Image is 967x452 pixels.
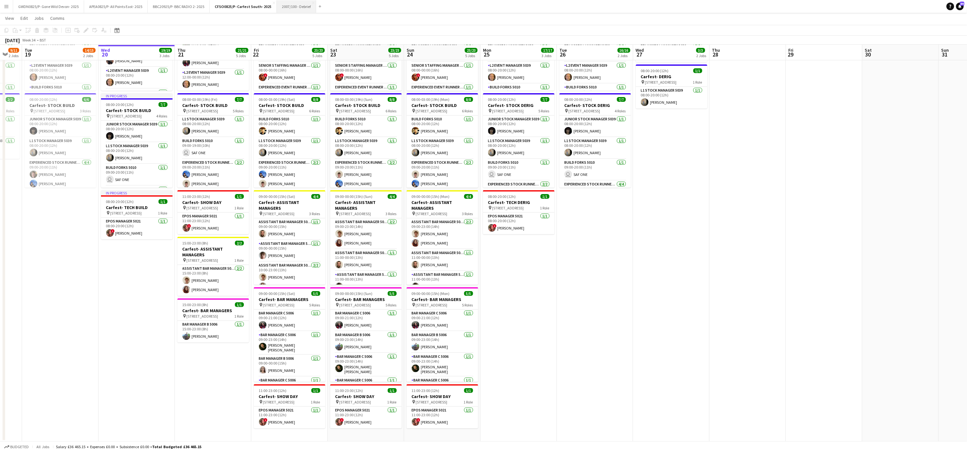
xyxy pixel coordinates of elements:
div: 08:00-20:00 (12h)1/1Carfest- DERIG [STREET_ADDRESS]1 RoleL1 Stock Manager 50391/108:00-20:00 (12h... [636,64,707,109]
span: 6 Roles [386,109,397,113]
div: 15:00-23:00 (8h)2/2Carfest- ASSISTANT MANAGERS [STREET_ADDRESS]1 RoleAssistant Bar Manager 50062/... [177,237,249,296]
h3: Carfest- STOCK BUILD [254,102,325,108]
span: Mon [483,47,491,53]
span: 3 Roles [80,109,91,113]
h3: Carfest- BAR MANAGERS [254,297,325,302]
span: 23 [329,51,337,58]
span: Thu [177,47,185,53]
app-card-role: Senior Staffing Manager 50391/108:00-00:00 (16h)![PERSON_NAME] [254,62,325,84]
app-card-role: L2 Event Manager 50391/112:00-00:00 (12h)[PERSON_NAME] [177,69,249,91]
h3: Carfest- TECH DERIG [483,200,555,205]
span: [STREET_ADDRESS] [492,206,524,210]
app-card-role: Experienced Event Runner 50121/109:00-21:00 (12h) [254,84,325,105]
span: 4 Roles [157,114,168,118]
app-job-card: 09:00-00:00 (15h) (Mon)5/5Carfest- BAR MANAGERS [STREET_ADDRESS]5 RolesBar Manager C 50061/109:00... [407,287,478,382]
span: 17/17 [541,48,554,53]
app-card-role: Assistant Bar Manager 50062/209:00-23:00 (14h)[PERSON_NAME][PERSON_NAME] [330,218,402,249]
h3: Carfest- STOCK DERIG [483,102,555,108]
span: Sun [941,47,949,53]
app-card-role: Assistant Bar Manager 50061/111:00-00:00 (13h)[PERSON_NAME] [330,249,402,271]
span: Wed [636,47,644,53]
app-card-role: L1 Stock Manager 50391/108:00-20:00 (12h)[PERSON_NAME] [407,137,478,159]
app-card-role: EPOS Manager 50211/111:00-23:00 (12h)![PERSON_NAME] [330,407,402,428]
span: 09:00-00:00 (15h) (Sun) [335,194,373,199]
button: Budgeted [3,443,30,450]
app-card-role: Build Forks 50101/108:00-20:00 (12h)[PERSON_NAME] [407,116,478,137]
app-job-card: 11:00-23:00 (12h)1/1Carfest- SHOW DAY [STREET_ADDRESS]1 RoleEPOS Manager 50211/111:00-23:00 (12h)... [254,384,325,428]
app-card-role: Build Forks 50101/109:00-19:00 (10h) SAF ONE [177,137,249,159]
app-job-card: 09:00-00:00 (15h) (Sun)5/5Carfest- BAR MANAGERS [STREET_ADDRESS]5 RolesBar Manager C 50061/109:00... [330,287,402,382]
span: [STREET_ADDRESS] [416,109,448,113]
div: [DATE] [5,37,20,43]
h3: Carfest- ASSISTANT MANAGERS [407,200,478,211]
app-job-card: 09:00-00:00 (15h) (Sat)4/4Carfest- ASSISTANT MANAGERS [STREET_ADDRESS]3 RolesAssistant Bar Manage... [254,190,325,285]
app-job-card: 08:00-20:00 (12h)7/7Carfest- STOCK DERIG [STREET_ADDRESS]5 RolesJunior Stock Manager 50391/108:00... [483,93,555,188]
span: 19 [24,51,32,58]
h3: Carfest- ASSISTANT MANAGERS [254,200,325,211]
span: 8/8 [311,97,320,102]
app-card-role: Bar Manager B 50061/115:00-23:00 (8h)[PERSON_NAME] [177,321,249,343]
span: 1 Role [693,80,702,85]
span: 6 Roles [462,109,473,113]
app-card-role: Experienced Event Runner 50121/109:00-21:00 (12h) [407,84,478,105]
span: 3 Roles [462,211,473,216]
span: Jobs [34,15,44,21]
h3: Carfest- STOCK BUILD [177,102,249,108]
div: 08:00-03:00 (19h) (Fri)7/7Carfest- STOCK BUILD [STREET_ADDRESS]5 RolesL1 Stock Manager 50391/108:... [177,93,249,188]
app-card-role: Bar Manager C 50061/109:00-23:00 (14h)[PERSON_NAME] [PERSON_NAME] [407,353,478,377]
span: 8/8 [388,97,397,102]
h3: Carfest- STOCK BUILD [101,108,173,113]
div: 08:00-03:00 (19h) (Sat)8/8Carfest- STOCK BUILD [STREET_ADDRESS]6 RolesBuild Forks 50101/108:00-20... [254,93,325,188]
app-card-role: Bar Manager C 50061/1 [407,377,478,398]
span: 5 Roles [539,109,550,113]
span: 09:00-00:00 (15h) (Sat) [259,291,295,296]
div: 09:00-00:00 (15h) (Sun)4/4Carfest- ASSISTANT MANAGERS [STREET_ADDRESS]3 RolesAssistant Bar Manage... [330,190,402,285]
app-card-role: Bar Manager B 50061/109:00-00:00 (15h)[PERSON_NAME] [254,355,325,377]
app-card-role: Bar Manager C 50061/109:00-23:00 (14h)[PERSON_NAME] [PERSON_NAME] [254,331,325,355]
span: ! [493,224,497,228]
app-job-card: 15:00-23:00 (8h)1/1Carfest- BAR MANAGERS [STREET_ADDRESS]1 RoleBar Manager B 50061/115:00-23:00 (... [177,298,249,343]
span: 1 Role [387,400,397,404]
span: 1/1 [541,194,550,199]
app-card-role: Junior Stock Manager 50391/108:00-20:00 (12h)[PERSON_NAME] [483,116,555,137]
span: Fri [789,47,794,53]
span: 08:00-20:00 (12h) [106,102,134,107]
div: 08:00-03:00 (19h) (Mon)8/8Carfest- STOCK BUILD [STREET_ADDRESS]6 RolesBuild Forks 50101/108:00-20... [407,93,478,188]
h3: Carfest- BAR MANAGERS [407,297,478,302]
span: 16/16 [618,48,630,53]
span: 1 Role [235,258,244,263]
app-job-card: 09:00-00:00 (15h) (Sat)5/5Carfest- BAR MANAGERS [STREET_ADDRESS]5 RolesBar Manager C 50061/109:00... [254,287,325,382]
h3: Carfest- ASSISTANT MANAGERS [330,200,402,211]
span: ! [111,229,115,233]
app-card-role: Experienced Stock Runner 50124/4 [101,186,173,235]
span: 1/1 [311,388,320,393]
app-card-role: EPOS Manager 50211/111:00-23:00 (12h)![PERSON_NAME] [407,407,478,428]
h3: Carfest- BAR MANAGERS [177,308,249,313]
span: View [5,15,14,21]
app-card-role: L1 Stock Manager 50391/108:00-20:00 (12h)[PERSON_NAME] [636,87,707,109]
span: 84 [960,2,964,6]
span: 3/3 [696,48,705,53]
app-job-card: 11:00-23:00 (12h)1/1Carfest- SHOW DAY [STREET_ADDRESS]1 RoleEPOS Manager 50211/111:00-23:00 (12h)... [407,384,478,428]
h3: Carfest- TECH BUILD [101,205,173,210]
app-card-role: Build Forks 50101/109:00-20:00 (11h) [559,84,631,105]
app-job-card: 08:00-20:00 (12h)1/1Carfest- TECH DERIG [STREET_ADDRESS]1 RoleEPOS Manager 50211/108:00-20:00 (12... [483,190,555,234]
span: 4/4 [311,194,320,199]
button: APEA0825/P- All Points East- 2025 [84,0,148,13]
app-card-role: Junior Stock Manager 50391/108:00-20:00 (12h)[PERSON_NAME] [25,116,96,137]
app-card-role: L1 Stock Manager 50391/108:00-20:00 (12h)[PERSON_NAME] [177,116,249,137]
span: 2/2 [235,241,244,245]
app-job-card: 08:00-03:00 (19h) (Sun)8/8Carfest- STOCK BUILD [STREET_ADDRESS]6 RolesBuild Forks 50101/108:00-20... [330,93,402,188]
div: In progress [101,190,173,195]
span: [STREET_ADDRESS] [187,206,218,210]
app-card-role: Experienced Stock Runner 50124/409:00-20:00 (11h) [559,181,631,230]
app-card-role: Build Forks 50101/108:00-20:00 (12h)[PERSON_NAME] [254,116,325,137]
span: 08:00-03:00 (19h) (Sun) [335,97,373,102]
h3: Carfest- SHOW DAY [177,200,249,205]
h3: Carfest- ASSISTANT MANAGERS [177,246,249,258]
app-card-role: Bar Manager B 50061/109:00-23:00 (14h)[PERSON_NAME] [330,331,402,353]
span: 08:00-20:00 (12h) [106,199,134,204]
span: [STREET_ADDRESS] [416,400,448,404]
